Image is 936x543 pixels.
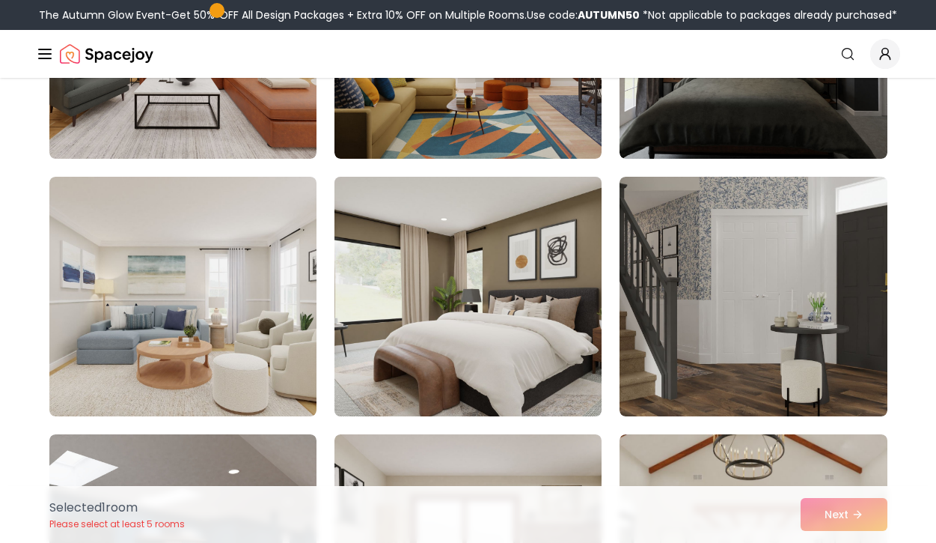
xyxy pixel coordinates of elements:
img: Room room-27 [620,177,887,416]
div: The Autumn Glow Event-Get 50% OFF All Design Packages + Extra 10% OFF on Multiple Rooms. [39,7,897,22]
p: Selected 1 room [49,499,185,517]
span: Use code: [527,7,640,22]
b: AUTUMN50 [578,7,640,22]
a: Spacejoy [60,39,153,69]
span: *Not applicable to packages already purchased* [640,7,897,22]
p: Please select at least 5 rooms [49,518,185,530]
nav: Global [36,30,900,78]
img: Room room-26 [328,171,608,422]
img: Room room-25 [49,177,316,416]
img: Spacejoy Logo [60,39,153,69]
